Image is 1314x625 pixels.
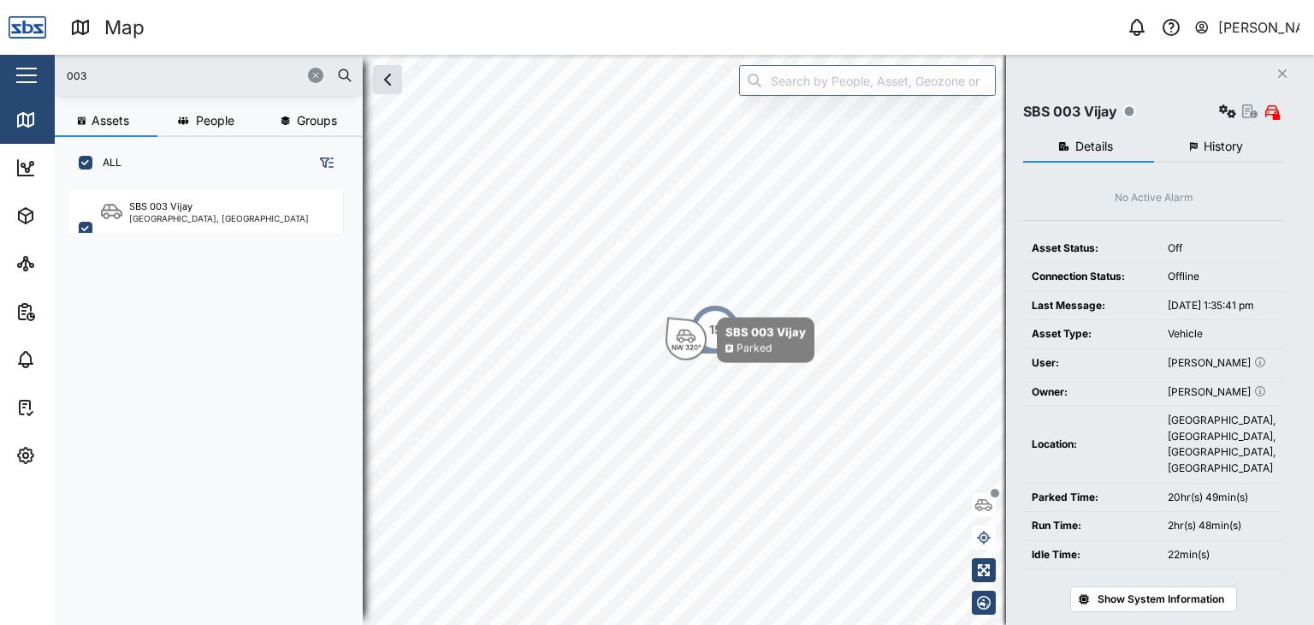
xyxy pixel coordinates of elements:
button: Show System Information [1070,586,1237,612]
div: Last Message: [1032,298,1151,314]
div: Vehicle [1168,326,1276,342]
span: Show System Information [1098,587,1224,611]
input: Search by People, Asset, Geozone or Place [739,65,996,96]
div: Tasks [44,398,92,417]
div: 22min(s) [1168,547,1276,563]
span: Assets [92,115,129,127]
div: Reports [44,302,103,321]
div: Settings [44,446,105,465]
div: 2hr(s) 48min(s) [1168,518,1276,534]
div: Assets [44,206,98,225]
label: ALL [92,156,121,170]
div: [PERSON_NAME] [1218,17,1300,39]
div: User: [1032,355,1151,372]
span: Groups [297,115,337,127]
img: Main Logo [9,9,46,46]
div: Idle Time: [1032,547,1151,563]
div: Offline [1168,269,1276,285]
span: People [196,115,234,127]
div: Dashboard [44,158,121,177]
div: NW 320° [672,344,701,351]
div: No Active Alarm [1115,190,1193,206]
div: SBS 003 Vijay [1023,101,1117,122]
div: [GEOGRAPHIC_DATA], [GEOGRAPHIC_DATA], [GEOGRAPHIC_DATA], [GEOGRAPHIC_DATA] [1168,413,1276,476]
div: grid [68,183,362,611]
div: Sites [44,254,86,273]
button: [PERSON_NAME] [1193,15,1300,39]
div: Asset Type: [1032,326,1151,342]
div: Location: [1032,437,1151,453]
div: SBS 003 Vijay [129,199,192,214]
div: SBS 003 Vijay [725,324,806,341]
div: Parked Time: [1032,490,1151,506]
div: Owner: [1032,384,1151,401]
div: Map marker [690,304,741,355]
div: Map [44,110,83,129]
div: Connection Status: [1032,269,1151,285]
div: [PERSON_NAME] [1168,355,1276,372]
div: 20hr(s) 49min(s) [1168,490,1276,506]
div: [DATE] 1:35:41 pm [1168,298,1276,314]
div: Run Time: [1032,518,1151,534]
div: Asset Status: [1032,241,1151,257]
div: [PERSON_NAME] [1168,384,1276,401]
input: Search assets or drivers [65,62,352,88]
canvas: Map [55,55,1314,625]
div: Map [104,13,145,43]
div: Map marker [666,318,814,363]
span: Details [1075,140,1113,152]
span: History [1204,140,1243,152]
div: [GEOGRAPHIC_DATA], [GEOGRAPHIC_DATA] [129,214,309,223]
div: Alarms [44,350,98,369]
div: Parked [737,341,772,357]
div: Off [1168,241,1276,257]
